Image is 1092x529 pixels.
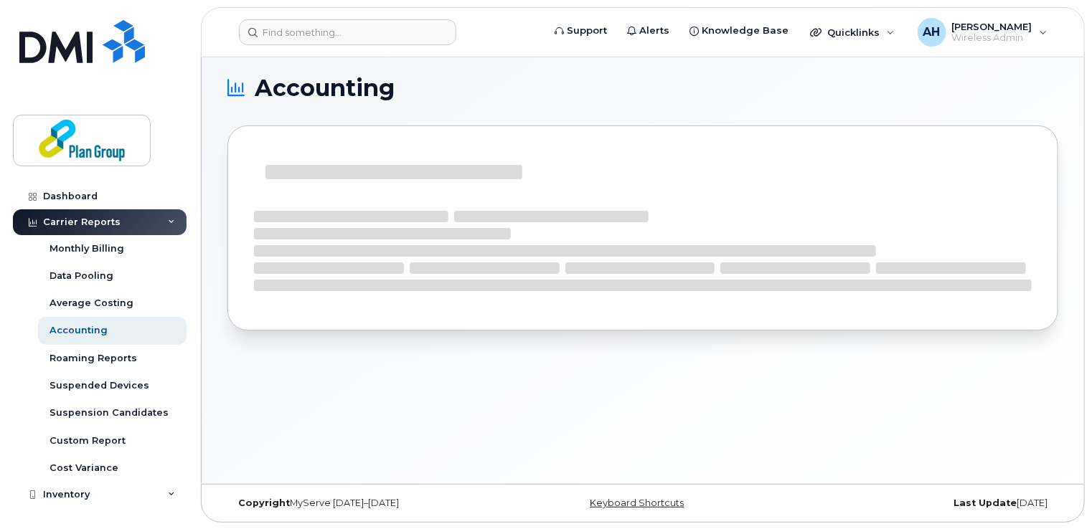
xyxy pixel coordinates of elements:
[781,497,1058,509] div: [DATE]
[590,497,684,508] a: Keyboard Shortcuts
[255,77,395,99] span: Accounting
[954,497,1017,508] strong: Last Update
[238,497,290,508] strong: Copyright
[227,497,504,509] div: MyServe [DATE]–[DATE]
